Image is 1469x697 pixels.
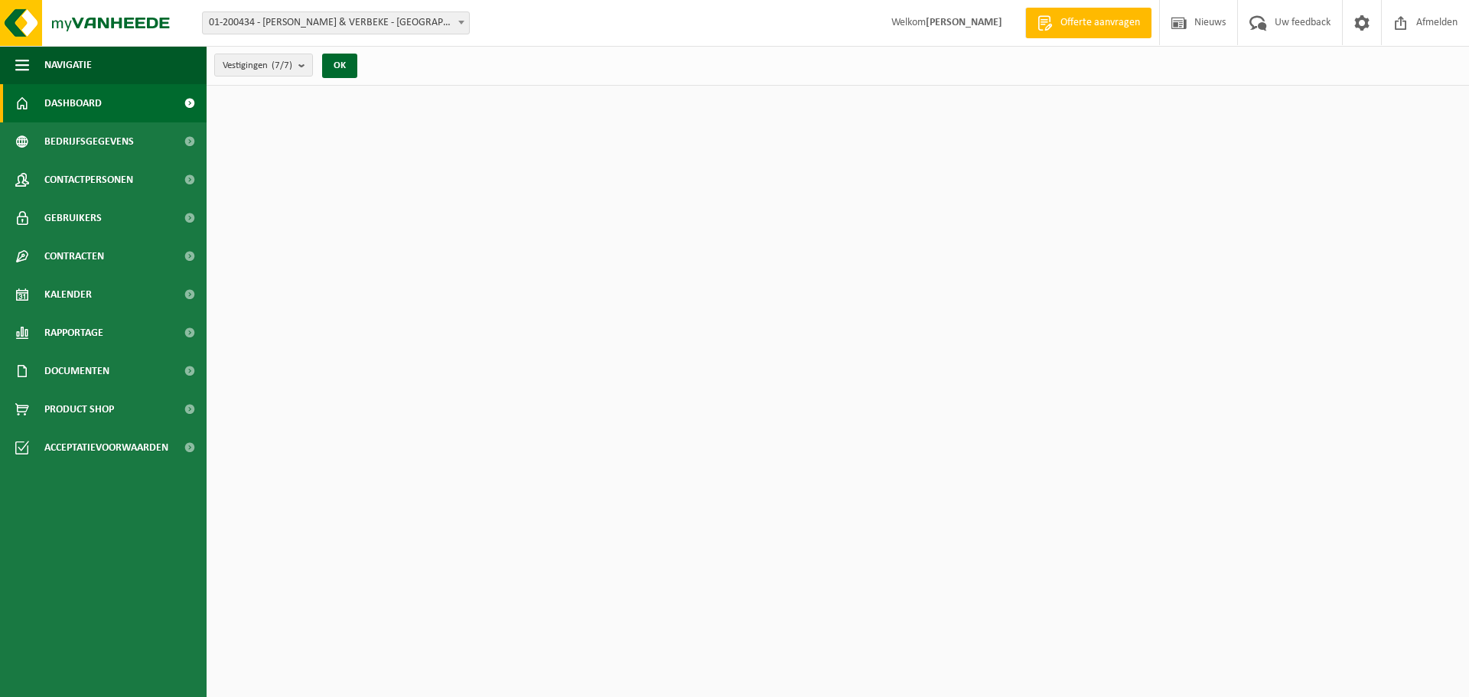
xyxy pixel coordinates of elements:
[44,352,109,390] span: Documenten
[44,237,104,275] span: Contracten
[214,54,313,77] button: Vestigingen(7/7)
[202,11,470,34] span: 01-200434 - VULSTEKE & VERBEKE - POPERINGE
[272,60,292,70] count: (7/7)
[44,122,134,161] span: Bedrijfsgegevens
[44,161,133,199] span: Contactpersonen
[44,275,92,314] span: Kalender
[44,84,102,122] span: Dashboard
[926,17,1002,28] strong: [PERSON_NAME]
[203,12,469,34] span: 01-200434 - VULSTEKE & VERBEKE - POPERINGE
[44,428,168,467] span: Acceptatievoorwaarden
[44,390,114,428] span: Product Shop
[44,46,92,84] span: Navigatie
[44,314,103,352] span: Rapportage
[1057,15,1144,31] span: Offerte aanvragen
[223,54,292,77] span: Vestigingen
[322,54,357,78] button: OK
[1025,8,1151,38] a: Offerte aanvragen
[44,199,102,237] span: Gebruikers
